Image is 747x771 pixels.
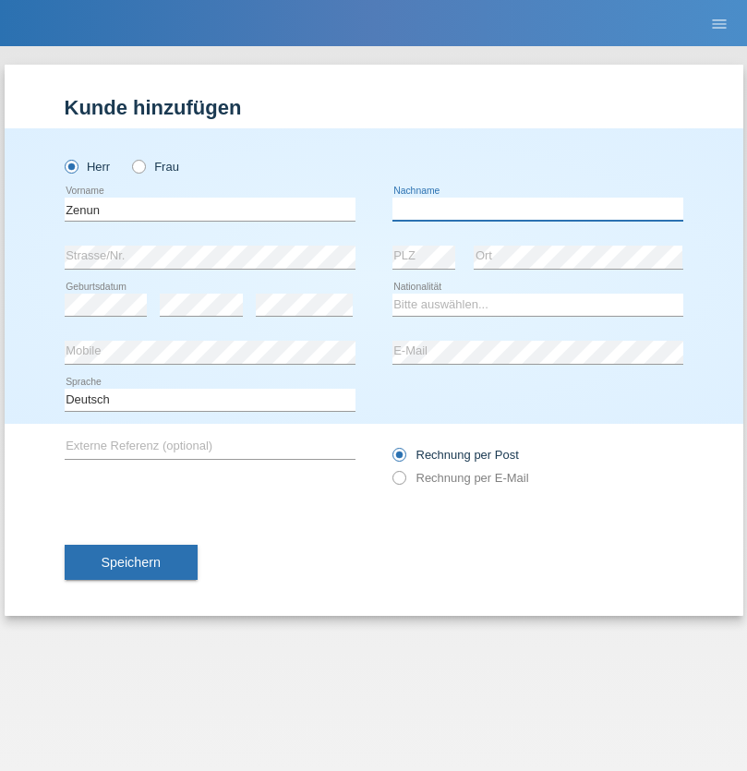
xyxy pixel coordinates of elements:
label: Rechnung per Post [392,448,519,462]
input: Herr [65,160,77,172]
h1: Kunde hinzufügen [65,96,683,119]
button: Speichern [65,545,198,580]
input: Frau [132,160,144,172]
span: Speichern [102,555,161,570]
label: Herr [65,160,111,174]
a: menu [701,18,738,29]
input: Rechnung per E-Mail [392,471,404,494]
label: Rechnung per E-Mail [392,471,529,485]
i: menu [710,15,729,33]
input: Rechnung per Post [392,448,404,471]
label: Frau [132,160,179,174]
